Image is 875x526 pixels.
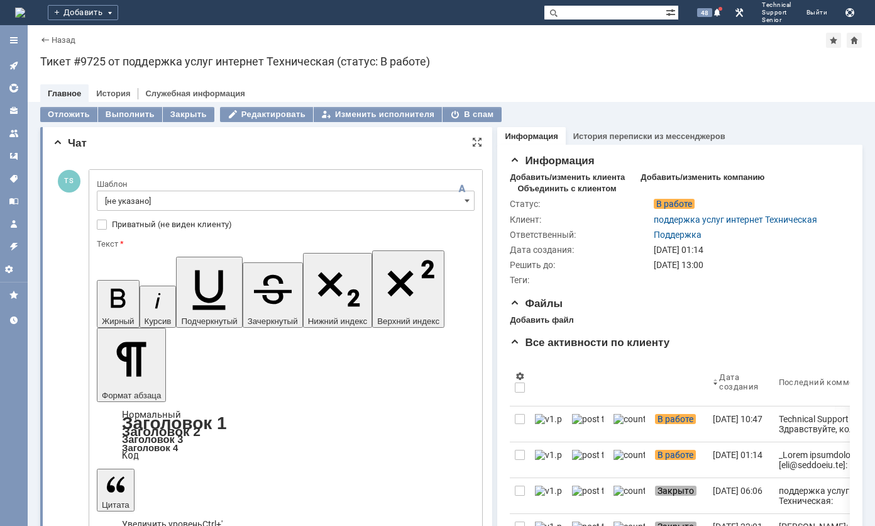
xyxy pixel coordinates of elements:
[655,450,696,460] span: В работе
[454,181,470,196] span: Скрыть панель инструментов
[122,424,201,439] a: Заголовок 2
[510,260,651,270] div: Решить до:
[713,486,762,496] div: [DATE] 06:06
[713,414,762,424] div: [DATE] 10:47
[666,6,678,18] span: Расширенный поиск
[122,409,181,420] a: Нормальный
[535,450,562,460] img: v1.png
[510,199,651,209] div: Статус:
[762,9,791,16] span: Support
[97,469,135,512] button: Цитата
[4,214,24,234] a: Мой профиль
[122,413,227,433] a: Заголовок 1
[510,215,651,225] div: Клиент:
[515,371,525,381] span: Настройки
[826,33,841,48] div: Добавить в избранное
[112,220,472,230] label: Приватный (не виден клиенту)
[708,478,773,513] a: [DATE] 06:06
[655,486,696,496] span: Закрыто
[535,486,562,496] img: v1.png
[573,131,725,141] a: История переписки из мессенджеров
[140,286,177,328] button: Курсив
[303,253,373,328] button: Нижний индекс
[654,199,695,209] span: В работе
[762,1,791,9] span: Technical
[243,262,303,328] button: Зачеркнутый
[58,170,80,193] span: TS
[510,298,563,310] span: Файлы
[650,478,708,513] a: Закрыто
[4,237,24,257] a: Правила автоматизации
[650,406,708,442] a: В работе
[472,137,482,147] div: На всю страницу
[4,101,24,121] a: Клиенты
[530,478,567,513] a: v1.png
[4,169,24,189] a: Теги
[608,478,650,513] a: counter.png
[572,450,603,460] img: post ticket.png
[122,450,139,461] a: Код
[4,191,24,211] a: База знаний
[53,137,87,149] span: Чат
[510,337,669,349] span: Все активности по клиенту
[510,275,651,285] div: Теги:
[4,123,24,143] a: Команды и агенты
[708,358,773,406] th: Дата создания
[655,414,696,424] span: В работе
[181,316,237,326] span: Подчеркнутый
[372,250,444,328] button: Верхний индекс
[517,184,616,194] div: Объединить с клиентом
[608,406,650,442] a: counter.png
[708,442,773,478] a: [DATE] 01:14
[4,259,24,279] a: Настройки
[4,55,24,76] a: Активности
[505,131,558,141] a: Информация
[308,316,368,326] span: Нижний индекс
[530,406,567,442] a: v1.png
[530,442,567,478] a: v1.png
[732,5,747,20] a: Перейти в интерфейс администратора
[510,315,573,325] div: Добавить файл
[567,478,608,513] a: post ticket.png
[567,406,608,442] a: post ticket.png
[654,230,702,240] a: Поддержка
[15,8,25,18] img: logo
[4,264,24,274] span: Настройки
[48,89,81,98] a: Главное
[97,411,475,460] div: Формат абзаца
[654,245,844,255] div: [DATE] 01:14
[614,414,645,424] img: counter.png
[102,391,161,400] span: Формат абзаца
[97,280,140,328] button: Жирный
[535,414,562,424] img: v1.png
[719,372,758,391] div: Дата создания
[97,240,472,248] div: Текст
[15,8,25,18] a: Перейти на домашнюю страницу
[614,450,645,460] img: counter.png
[847,33,862,48] div: Сделать домашней страницей
[122,442,178,453] a: Заголовок 4
[176,257,242,328] button: Подчеркнутый
[510,172,625,182] div: Добавить/изменить клиента
[567,442,608,478] a: post ticket.png
[572,414,603,424] img: post ticket.png
[510,155,594,167] span: Информация
[708,406,773,442] a: [DATE] 10:47
[654,215,817,225] a: поддержка услуг интернет Техническая
[842,5,857,20] button: Сохранить лог
[608,442,650,478] a: counter.png
[762,16,791,24] span: Senior
[697,8,712,17] span: 48
[510,245,651,255] div: Дата создания:
[145,316,172,326] span: Курсив
[510,230,651,240] div: Ответственный:
[654,260,703,270] span: [DATE] 13:00
[102,500,129,510] span: Цитата
[248,316,298,326] span: Зачеркнутый
[4,146,24,166] a: Шаблоны комментариев
[650,442,708,478] a: В работе
[97,180,472,188] div: Шаблон
[614,486,645,496] img: counter.png
[48,5,118,20] div: Добавить
[122,434,183,445] a: Заголовок 3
